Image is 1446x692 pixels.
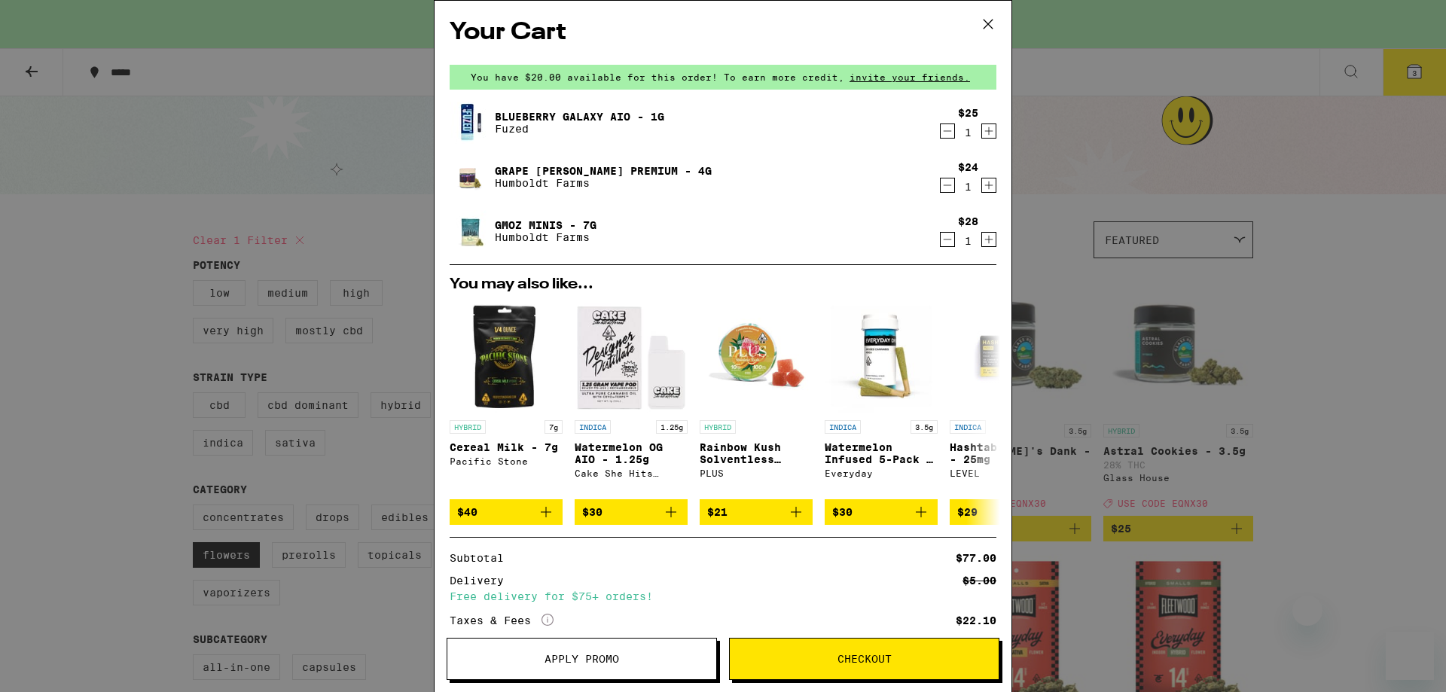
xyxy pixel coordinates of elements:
div: Taxes & Fees [450,614,554,627]
a: Blueberry Galaxy AIO - 1g [495,111,664,123]
div: Delivery [450,575,514,586]
span: $29 [957,506,978,518]
div: Pacific Stone [450,456,563,466]
p: Fuzed [495,123,664,135]
a: Open page for Cereal Milk - 7g from Pacific Stone [450,300,563,499]
p: HYBRID [700,420,736,434]
iframe: Close message [1292,596,1322,626]
div: $24 [958,161,978,173]
button: Decrement [940,232,955,247]
p: INDICA [575,420,611,434]
span: $40 [457,506,477,518]
a: Open page for Watermelon OG AIO - 1.25g from Cake She Hits Different [575,300,688,499]
div: PLUS [700,468,813,478]
img: LEVEL - Hashtab: Indica - 25mg [950,300,1063,413]
button: Apply Promo [447,638,717,680]
button: Decrement [940,123,955,139]
img: Pacific Stone - Cereal Milk - 7g [450,300,563,413]
p: 1.25g [656,420,688,434]
div: Subtotal [450,553,514,563]
a: Open page for Hashtab: Indica - 25mg from LEVEL [950,300,1063,499]
button: Add to bag [825,499,938,525]
button: Add to bag [450,499,563,525]
img: Everyday - Watermelon Infused 5-Pack - 3.5g [825,300,938,413]
p: 3.5g [911,420,938,434]
button: Add to bag [575,499,688,525]
p: Cereal Milk - 7g [450,441,563,453]
button: Checkout [729,638,999,680]
p: Rainbow Kush Solventless Gummies [700,441,813,465]
p: Humboldt Farms [495,177,712,189]
a: Grape [PERSON_NAME] Premium - 4g [495,165,712,177]
span: invite your friends. [844,72,975,82]
p: 7g [545,420,563,434]
img: Grape Runtz Premium - 4g [450,156,492,198]
p: Watermelon OG AIO - 1.25g [575,441,688,465]
p: INDICA [950,420,986,434]
img: GMOz Minis - 7g [450,210,492,252]
span: Checkout [837,654,892,664]
button: Increment [981,178,996,193]
p: Hashtab: Indica - 25mg [950,441,1063,465]
div: LEVEL [950,468,1063,478]
div: Free delivery for $75+ orders! [450,591,996,602]
a: Open page for Watermelon Infused 5-Pack - 3.5g from Everyday [825,300,938,499]
h2: Your Cart [450,16,996,50]
p: Humboldt Farms [495,231,596,243]
p: INDICA [825,420,861,434]
div: Everyday [825,468,938,478]
div: You have $20.00 available for this order! To earn more credit,invite your friends. [450,65,996,90]
iframe: Button to launch messaging window [1386,632,1434,680]
span: $30 [582,506,602,518]
div: $25 [958,107,978,119]
a: GMOz Minis - 7g [495,219,596,231]
img: PLUS - Rainbow Kush Solventless Gummies [700,300,813,413]
div: 1 [958,181,978,193]
img: Cake She Hits Different - Watermelon OG AIO - 1.25g [575,300,688,413]
button: Increment [981,123,996,139]
button: Increment [981,232,996,247]
p: Watermelon Infused 5-Pack - 3.5g [825,441,938,465]
span: $30 [832,506,853,518]
span: $21 [707,506,728,518]
h2: You may also like... [450,277,996,292]
div: 1 [958,127,978,139]
span: You have $20.00 available for this order! To earn more credit, [471,72,844,82]
div: $28 [958,215,978,227]
a: Open page for Rainbow Kush Solventless Gummies from PLUS [700,300,813,499]
img: Blueberry Galaxy AIO - 1g [450,102,492,144]
button: Decrement [940,178,955,193]
span: Apply Promo [545,654,619,664]
div: 1 [958,235,978,247]
button: Add to bag [950,499,1063,525]
div: $77.00 [956,553,996,563]
div: $5.00 [962,575,996,586]
div: $22.10 [956,615,996,626]
button: Add to bag [700,499,813,525]
div: Cake She Hits Different [575,468,688,478]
